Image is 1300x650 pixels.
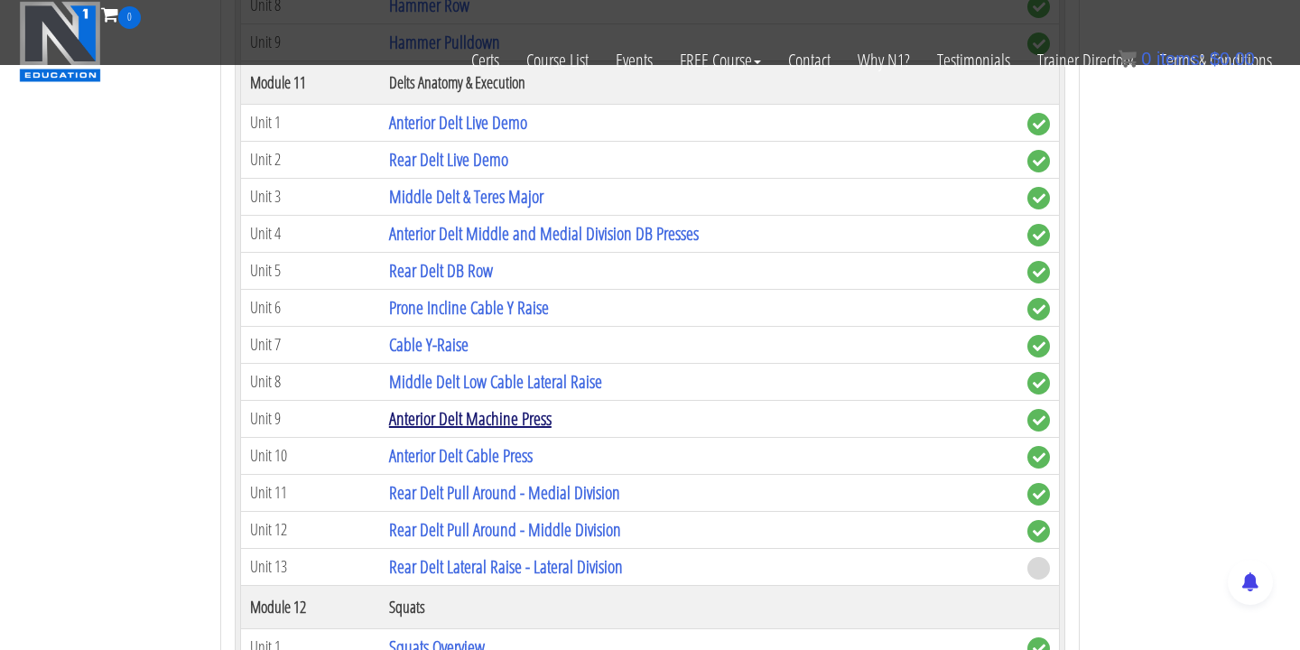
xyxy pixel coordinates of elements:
span: complete [1027,298,1050,320]
a: Anterior Delt Machine Press [389,406,552,431]
td: Unit 6 [241,289,380,326]
span: complete [1027,150,1050,172]
a: Middle Delt & Teres Major [389,184,543,209]
a: Rear Delt Pull Around - Middle Division [389,517,621,542]
th: Module 12 [241,585,380,628]
td: Unit 5 [241,252,380,289]
td: Unit 13 [241,548,380,585]
a: Rear Delt Lateral Raise - Lateral Division [389,554,623,579]
td: Unit 1 [241,104,380,141]
span: complete [1027,224,1050,246]
a: Anterior Delt Middle and Medial Division DB Presses [389,221,699,246]
td: Unit 9 [241,400,380,437]
td: Unit 8 [241,363,380,400]
img: n1-education [19,1,101,82]
a: Anterior Delt Cable Press [389,443,533,468]
span: complete [1027,187,1050,209]
span: items: [1156,49,1204,69]
span: complete [1027,335,1050,357]
a: 0 items: $0.00 [1119,49,1255,69]
td: Unit 10 [241,437,380,474]
td: Unit 3 [241,178,380,215]
a: Prone Incline Cable Y Raise [389,295,549,320]
a: Certs [458,29,513,92]
a: Rear Delt Pull Around - Medial Division [389,480,620,505]
a: Testimonials [924,29,1024,92]
a: Rear Delt DB Row [389,258,493,283]
a: Why N1? [844,29,924,92]
a: Course List [513,29,602,92]
td: Unit 4 [241,215,380,252]
span: complete [1027,483,1050,506]
span: $ [1210,49,1220,69]
span: complete [1027,520,1050,543]
a: 0 [101,2,141,26]
bdi: 0.00 [1210,49,1255,69]
a: Rear Delt Live Demo [389,147,508,172]
td: Unit 7 [241,326,380,363]
th: Squats [380,585,1018,628]
a: Terms & Conditions [1147,29,1286,92]
span: 0 [118,6,141,29]
span: complete [1027,409,1050,432]
td: Unit 12 [241,511,380,548]
a: Cable Y-Raise [389,332,469,357]
a: Events [602,29,666,92]
td: Unit 11 [241,474,380,511]
a: FREE Course [666,29,775,92]
span: complete [1027,446,1050,469]
img: icon11.png [1119,50,1137,68]
span: complete [1027,113,1050,135]
a: Contact [775,29,844,92]
span: complete [1027,261,1050,283]
td: Unit 2 [241,141,380,178]
a: Trainer Directory [1024,29,1147,92]
span: complete [1027,372,1050,395]
a: Middle Delt Low Cable Lateral Raise [389,369,602,394]
span: 0 [1141,49,1151,69]
a: Anterior Delt Live Demo [389,110,527,135]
